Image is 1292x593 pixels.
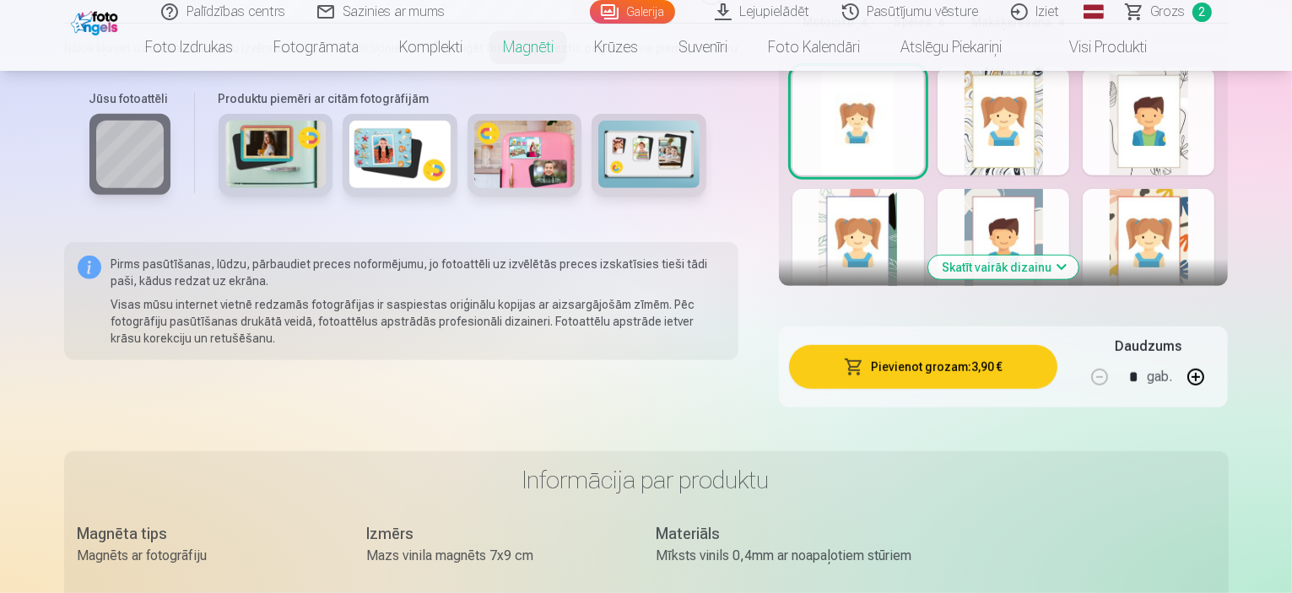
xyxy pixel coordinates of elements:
[125,24,253,71] a: Foto izdrukas
[657,522,912,546] div: Materiāls
[1022,24,1167,71] a: Visi produkti
[71,7,122,35] img: /fa1
[574,24,658,71] a: Krūzes
[483,24,574,71] a: Magnēti
[78,522,333,546] div: Magnēta tips
[253,24,379,71] a: Fotogrāmata
[78,546,333,566] div: Magnēts ar fotogrāfiju
[789,345,1058,389] button: Pievienot grozam:3,90 €
[928,256,1078,279] button: Skatīt vairāk dizainu
[89,90,170,107] h6: Jūsu fotoattēli
[367,546,623,566] div: Mazs vinila magnēts 7x9 cm
[212,90,713,107] h6: Produktu piemēri ar citām fotogrāfijām
[367,522,623,546] div: Izmērs
[379,24,483,71] a: Komplekti
[658,24,748,71] a: Suvenīri
[111,256,725,289] p: Pirms pasūtīšanas, lūdzu, pārbaudiet preces noformējumu, jo fotoattēli uz izvēlētās preces izskat...
[111,296,725,347] p: Visas mūsu internet vietnē redzamās fotogrāfijas ir saspiestas oriģinālu kopijas ar aizsargājošām...
[748,24,880,71] a: Foto kalendāri
[1147,357,1172,397] div: gab.
[1115,337,1181,357] h5: Daudzums
[78,465,1215,495] h3: Informācija par produktu
[657,546,912,566] div: Mīksts vinils 0,4mm ar noapaļotiem stūriem
[1151,2,1186,22] span: Grozs
[880,24,1022,71] a: Atslēgu piekariņi
[1192,3,1212,22] span: 2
